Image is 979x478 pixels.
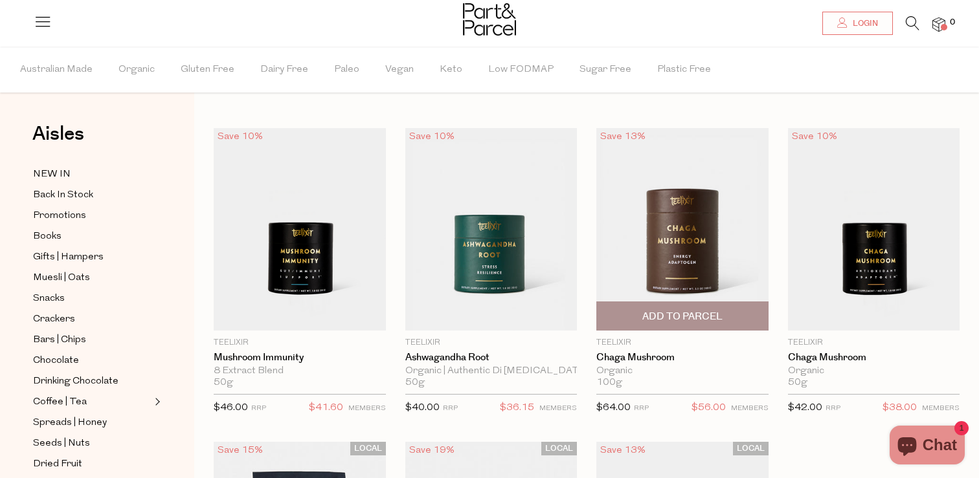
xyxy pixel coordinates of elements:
span: $46.00 [214,403,248,413]
span: NEW IN [33,167,71,182]
p: Teelixir [788,337,960,349]
a: Aisles [32,124,84,157]
img: Ashwagandha Root [405,128,578,331]
span: Drinking Chocolate [33,374,118,389]
a: Coffee | Tea [33,394,151,410]
a: Ashwagandha Root [405,352,578,364]
div: Organic [596,365,769,377]
a: Spreads | Honey [33,415,151,431]
span: Snacks [33,291,65,307]
div: Organic | Authentic Di [MEDICAL_DATA] Source [405,365,578,377]
small: RRP [634,405,649,412]
span: Books [33,229,62,244]
span: 50g [405,377,425,389]
span: Back In Stock [33,188,93,203]
a: Chaga Mushroom [788,352,960,364]
span: Dairy Free [260,47,308,92]
a: NEW IN [33,166,151,182]
a: Chocolate [33,353,151,369]
a: Mushroom Immunity [214,352,386,364]
img: Chaga Mushroom [596,128,769,331]
span: Gifts | Hampers [33,250,104,265]
a: Back In Stock [33,187,151,203]
p: Teelixir [405,337,578,349]
span: Add To Parcel [642,310,723,323]
span: Gluten Free [181,47,234,92]
span: 50g [788,377,807,389]
button: Add To Parcel [596,301,769,331]
p: Teelixir [214,337,386,349]
small: RRP [826,405,840,412]
small: MEMBERS [731,405,769,412]
img: Mushroom Immunity [214,128,386,331]
span: Plastic Free [657,47,711,92]
span: $41.60 [309,400,343,417]
div: Organic [788,365,960,377]
span: LOCAL [350,442,386,455]
span: Keto [440,47,462,92]
inbox-online-store-chat: Shopify online store chat [886,426,969,468]
a: Promotions [33,208,151,224]
span: $36.15 [500,400,534,417]
span: $64.00 [596,403,631,413]
small: RRP [443,405,458,412]
small: MEMBERS [922,405,960,412]
a: Dried Fruit [33,456,151,472]
span: Crackers [33,312,75,327]
span: $40.00 [405,403,440,413]
span: Aisles [32,120,84,148]
a: Chaga Mushroom [596,352,769,364]
span: $56.00 [692,400,726,417]
div: Save 10% [214,128,267,146]
span: Low FODMAP [488,47,554,92]
a: Gifts | Hampers [33,249,151,265]
span: LOCAL [733,442,769,455]
a: 0 [932,17,945,31]
a: Books [33,228,151,244]
span: Login [850,18,878,29]
span: Coffee | Tea [33,395,87,410]
button: Expand/Collapse Coffee | Tea [152,394,161,409]
a: Bars | Chips [33,332,151,348]
span: 0 [947,17,958,28]
span: Promotions [33,208,86,224]
img: Chaga Mushroom [788,128,960,331]
small: MEMBERS [348,405,386,412]
span: Australian Made [20,47,93,92]
a: Muesli | Oats [33,270,151,286]
span: Dried Fruit [33,457,82,472]
span: 100g [596,377,622,389]
span: $42.00 [788,403,822,413]
span: Bars | Chips [33,332,86,348]
p: Teelixir [596,337,769,349]
span: Spreads | Honey [33,415,107,431]
span: Seeds | Nuts [33,436,90,451]
div: Save 13% [596,442,649,459]
span: Muesli | Oats [33,270,90,286]
img: Part&Parcel [463,3,516,36]
small: RRP [251,405,266,412]
span: $38.00 [883,400,917,417]
span: 50g [214,377,233,389]
div: Save 10% [405,128,458,146]
span: Chocolate [33,353,79,369]
small: MEMBERS [539,405,577,412]
a: Snacks [33,290,151,307]
a: Seeds | Nuts [33,435,151,451]
a: Crackers [33,311,151,327]
a: Login [822,12,893,35]
a: Drinking Chocolate [33,373,151,389]
span: Sugar Free [580,47,631,92]
span: LOCAL [541,442,577,455]
span: Organic [118,47,155,92]
div: 8 Extract Blend [214,365,386,377]
div: Save 10% [788,128,841,146]
span: Paleo [334,47,359,92]
div: Save 13% [596,128,649,146]
div: Save 15% [214,442,267,459]
div: Save 19% [405,442,458,459]
span: Vegan [385,47,414,92]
